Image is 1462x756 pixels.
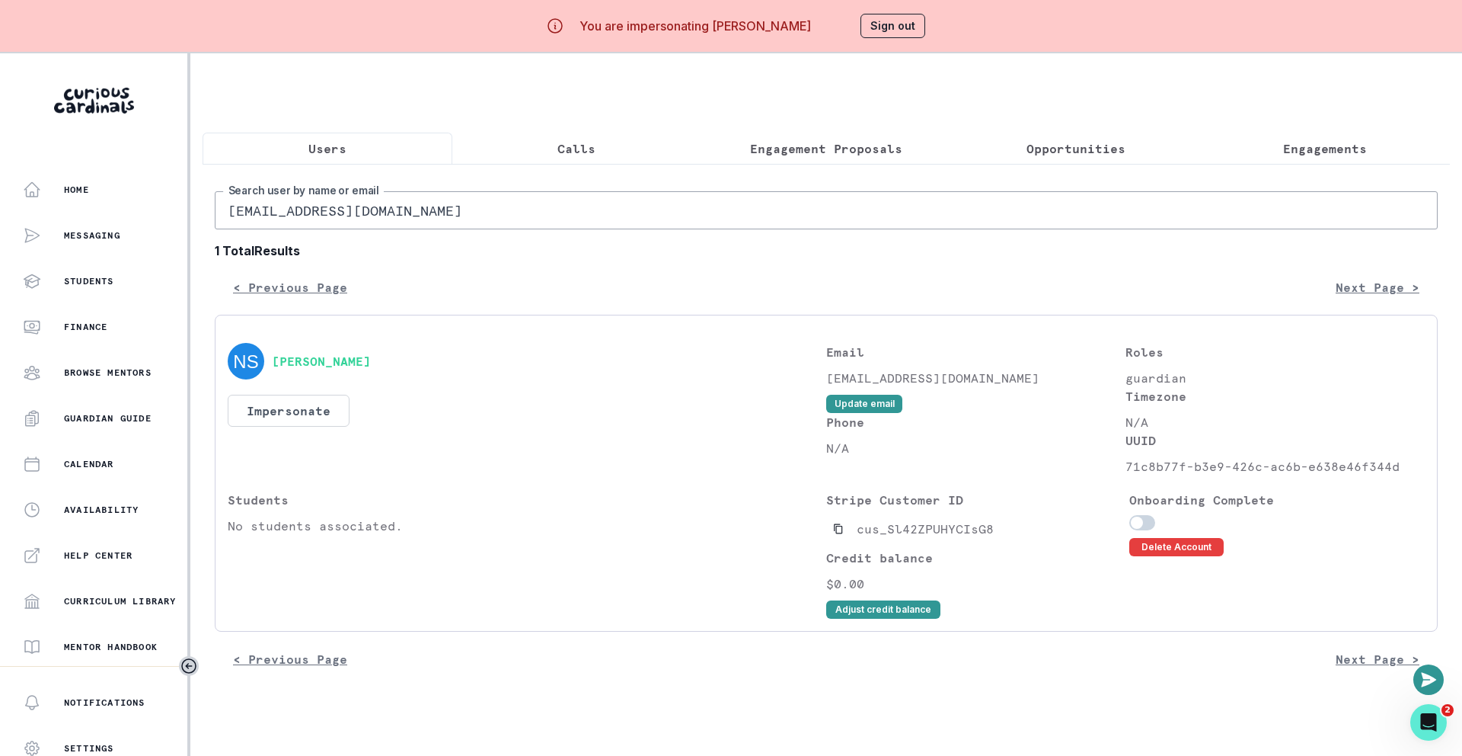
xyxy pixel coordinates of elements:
p: Calendar [64,458,114,470]
p: Phone [826,413,1125,431]
p: 71c8b77f-b3e9-426c-ac6b-e638e46f344d [1125,457,1425,476]
button: < Previous Page [215,644,365,674]
p: $0.00 [826,575,1122,593]
p: Email [826,343,1125,361]
p: Notifications [64,697,145,709]
p: Students [64,275,114,287]
button: Next Page > [1317,272,1438,303]
p: No students associated. [228,517,826,535]
button: Open or close messaging widget [1413,665,1444,695]
p: Finance [64,321,107,333]
p: [EMAIL_ADDRESS][DOMAIN_NAME] [826,369,1125,387]
p: Onboarding Complete [1129,491,1425,509]
img: Curious Cardinals Logo [54,88,134,114]
p: You are impersonating [PERSON_NAME] [579,17,811,35]
p: Stripe Customer ID [826,491,1122,509]
p: Help Center [64,549,132,562]
p: guardian [1125,369,1425,387]
button: Adjust credit balance [826,601,940,619]
p: N/A [826,439,1125,457]
button: < Previous Page [215,272,365,303]
p: Availability [64,504,139,516]
p: UUID [1125,431,1425,450]
p: Credit balance [826,549,1122,567]
p: N/A [1125,413,1425,431]
p: Students [228,491,826,509]
p: Roles [1125,343,1425,361]
p: Mentor Handbook [64,641,158,653]
p: Calls [557,139,595,158]
p: Curriculum Library [64,595,177,607]
button: Toggle sidebar [179,656,199,676]
button: Impersonate [228,395,350,427]
p: Guardian Guide [64,412,152,424]
p: Browse Mentors [64,367,152,379]
button: Delete Account [1129,538,1224,556]
iframe: Intercom live chat [1410,704,1447,741]
button: [PERSON_NAME] [272,354,371,369]
img: svg [228,343,264,380]
p: Home [64,184,89,196]
button: Sign out [860,14,925,38]
button: Next Page > [1317,644,1438,674]
p: cus_Sl42ZPUHYCIsG8 [857,520,994,538]
p: Engagements [1283,139,1367,158]
p: Engagement Proposals [750,139,902,158]
p: Users [308,139,346,158]
p: Messaging [64,229,120,242]
button: Update email [826,395,902,413]
p: Opportunities [1026,139,1125,158]
b: 1 Total Results [215,242,1438,260]
span: 2 [1441,704,1454,716]
p: Settings [64,742,114,754]
button: Copied to clipboard [826,517,851,541]
p: Timezone [1125,387,1425,405]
